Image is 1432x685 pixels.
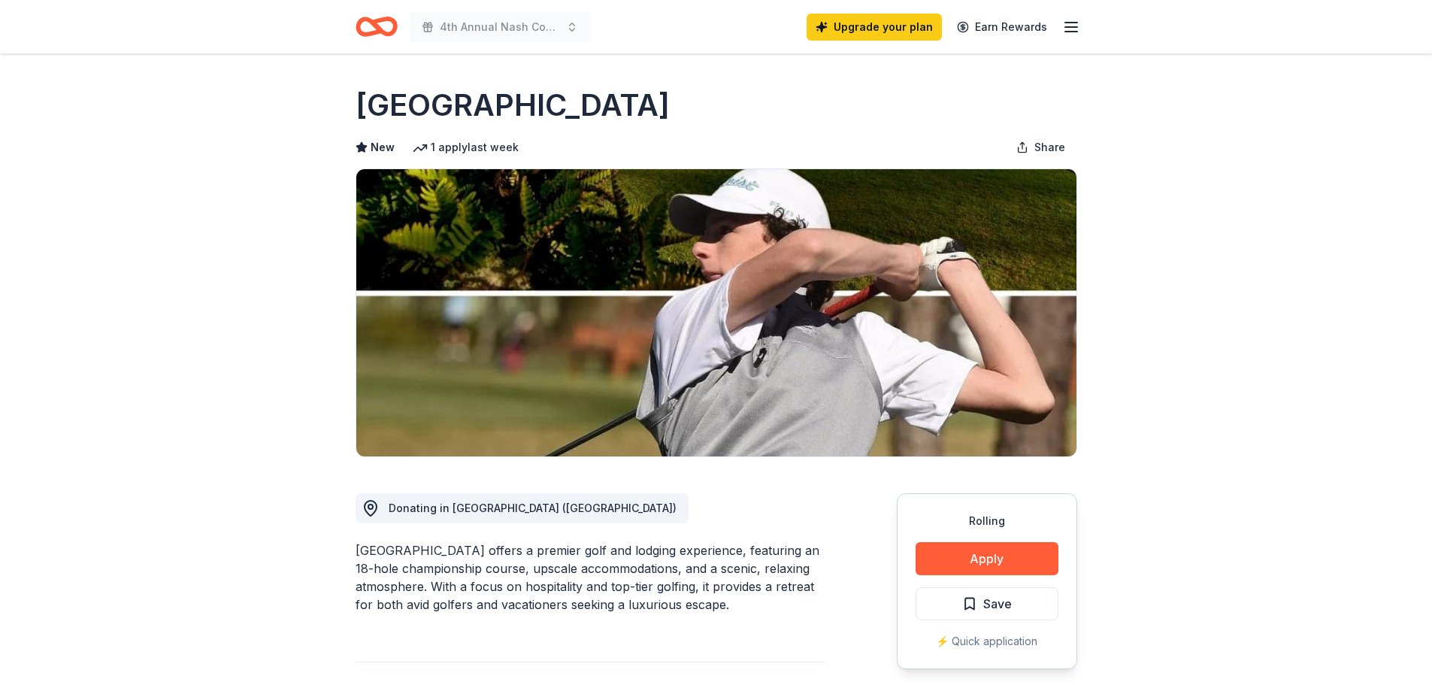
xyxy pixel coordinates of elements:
[410,12,590,42] button: 4th Annual Nash County Golf Tournament
[983,594,1012,614] span: Save
[916,587,1058,620] button: Save
[1004,132,1077,162] button: Share
[413,138,519,156] div: 1 apply last week
[440,18,560,36] span: 4th Annual Nash County Golf Tournament
[916,632,1058,650] div: ⚡️ Quick application
[948,14,1056,41] a: Earn Rewards
[356,9,398,44] a: Home
[916,512,1058,530] div: Rolling
[389,502,677,514] span: Donating in [GEOGRAPHIC_DATA] ([GEOGRAPHIC_DATA])
[916,542,1058,575] button: Apply
[356,541,825,614] div: [GEOGRAPHIC_DATA] offers a premier golf and lodging experience, featuring an 18-hole championship...
[356,169,1076,456] img: Image for Beau Rivage Golf & Resort
[371,138,395,156] span: New
[356,84,670,126] h1: [GEOGRAPHIC_DATA]
[807,14,942,41] a: Upgrade your plan
[1034,138,1065,156] span: Share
